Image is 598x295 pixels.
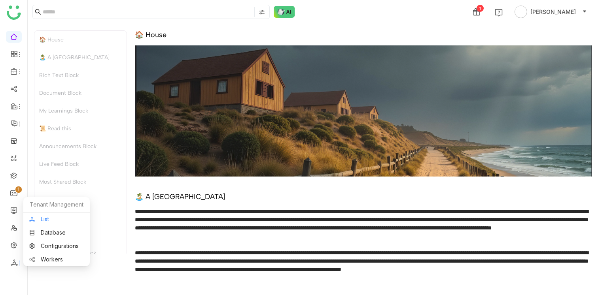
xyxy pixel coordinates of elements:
div: My Learnings Block [34,102,127,120]
p: 1 [17,186,20,194]
div: 1 [477,5,484,12]
img: search-type.svg [259,9,265,15]
div: 🏠 House [135,30,167,39]
div: 🏠 House [34,31,127,49]
a: List [29,216,84,222]
div: 🏝️ A [GEOGRAPHIC_DATA] [34,49,127,66]
img: logo [7,6,21,20]
a: Workers [29,257,84,262]
div: Most Shared Block [34,173,127,191]
div: Live Feed Block [34,155,127,173]
div: Rich Text Block [34,66,127,84]
div: 📜 Read this [34,120,127,137]
a: Database [29,230,84,235]
button: [PERSON_NAME] [513,6,589,18]
div: Tenant Management [23,197,90,212]
img: 68553b2292361c547d91f02a [135,45,592,177]
div: My Learnings Block [34,191,127,209]
img: help.svg [495,9,503,17]
span: [PERSON_NAME] [530,8,576,16]
img: ask-buddy-normal.svg [274,6,295,18]
nz-badge-sup: 1 [15,186,22,193]
img: avatar [515,6,527,18]
div: Document Block [34,84,127,102]
div: Announcements Block [34,137,127,155]
a: Configurations [29,243,84,249]
div: 🏝️ A [GEOGRAPHIC_DATA] [135,192,225,201]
